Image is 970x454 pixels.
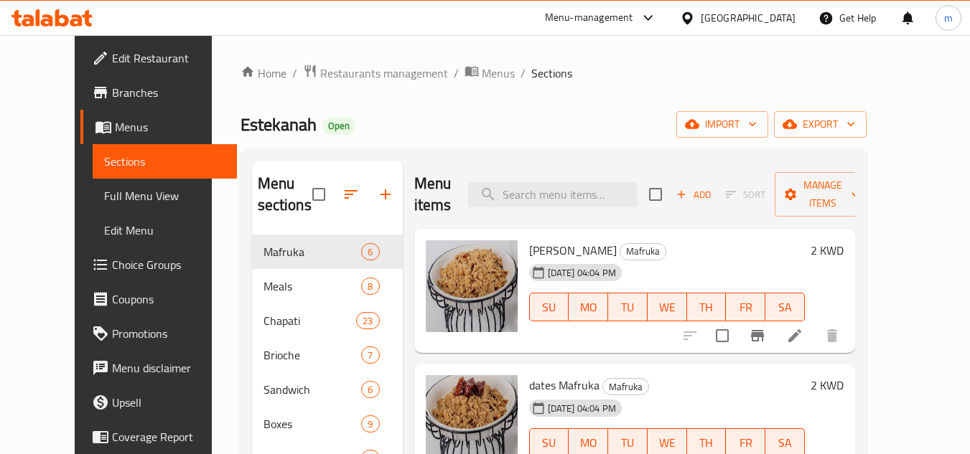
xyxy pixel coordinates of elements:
li: / [521,65,526,82]
span: Restaurants management [320,65,448,82]
a: Menus [80,110,237,144]
div: items [356,312,379,329]
a: Coupons [80,282,237,316]
div: Brioche7 [252,338,403,372]
button: MO [569,293,608,321]
h2: Menu items [414,173,452,216]
span: Upsell [112,394,225,411]
span: Meals [264,278,362,295]
span: [DATE] 04:04 PM [542,402,622,415]
span: Mafruka [264,243,362,260]
a: Restaurants management [303,64,448,82]
span: Full Menu View [104,187,225,204]
span: 23 [357,314,378,328]
span: WE [653,297,681,318]
input: search [468,182,638,207]
span: Sections [531,65,572,82]
a: Menus [465,64,515,82]
button: delete [815,318,849,353]
span: WE [653,432,681,453]
span: 6 [362,245,378,259]
a: Coverage Report [80,420,237,454]
a: Home [241,65,286,82]
span: Coverage Report [112,428,225,445]
div: Mafruka [602,378,649,395]
div: Mafruka [620,243,666,260]
span: Menus [115,118,225,136]
span: 6 [362,383,378,397]
button: Add [671,184,717,206]
span: Menu disclaimer [112,359,225,377]
a: Choice Groups [80,247,237,282]
span: Edit Restaurant [112,49,225,67]
span: m [944,10,953,26]
h2: Menu sections [258,173,312,216]
nav: breadcrumb [241,64,867,82]
div: items [361,346,379,364]
span: MO [574,432,602,453]
span: Open [322,120,355,132]
span: TH [693,432,721,453]
span: Select section first [717,184,775,206]
span: Add [674,186,713,203]
span: TU [614,432,642,453]
button: SA [765,293,805,321]
a: Upsell [80,385,237,420]
span: FR [732,432,760,453]
span: SU [536,432,564,453]
span: Select to update [707,321,737,351]
span: Brioche [264,346,362,364]
span: Sandwich [264,381,362,398]
span: Chapati [264,312,357,329]
span: MO [574,297,602,318]
span: SU [536,297,564,318]
h6: 2 KWD [811,375,844,395]
div: Mafruka6 [252,235,403,269]
span: 9 [362,417,378,431]
span: Mafruka [603,379,648,395]
span: Sort sections [334,177,368,212]
div: Menu-management [545,9,633,27]
div: items [361,243,379,260]
a: Sections [93,144,237,179]
div: Open [322,118,355,135]
span: Select section [640,179,671,209]
button: TU [608,293,648,321]
span: Select all sections [304,179,334,209]
a: Branches [80,75,237,110]
button: TH [687,293,727,321]
a: Promotions [80,316,237,351]
button: export [774,111,867,138]
img: ghee Mafruka [426,240,518,332]
span: Mafruka [620,243,666,260]
span: 7 [362,349,378,362]
span: Estekanah [241,108,317,141]
button: FR [726,293,765,321]
span: Add item [671,184,717,206]
span: Sections [104,153,225,170]
a: Edit Menu [93,213,237,247]
span: 8 [362,280,378,293]
a: Full Menu View [93,179,237,213]
span: export [785,115,855,133]
span: Edit Menu [104,222,225,239]
span: Branches [112,84,225,101]
span: Boxes [264,415,362,432]
div: items [361,415,379,432]
span: FR [732,297,760,318]
span: SA [771,297,799,318]
div: Meals8 [252,269,403,303]
button: Manage items [775,172,871,217]
span: Coupons [112,290,225,308]
span: Menus [482,65,515,82]
a: Menu disclaimer [80,351,237,385]
div: [GEOGRAPHIC_DATA] [701,10,796,26]
a: Edit Restaurant [80,41,237,75]
div: Sandwich6 [252,372,403,407]
div: items [361,381,379,398]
